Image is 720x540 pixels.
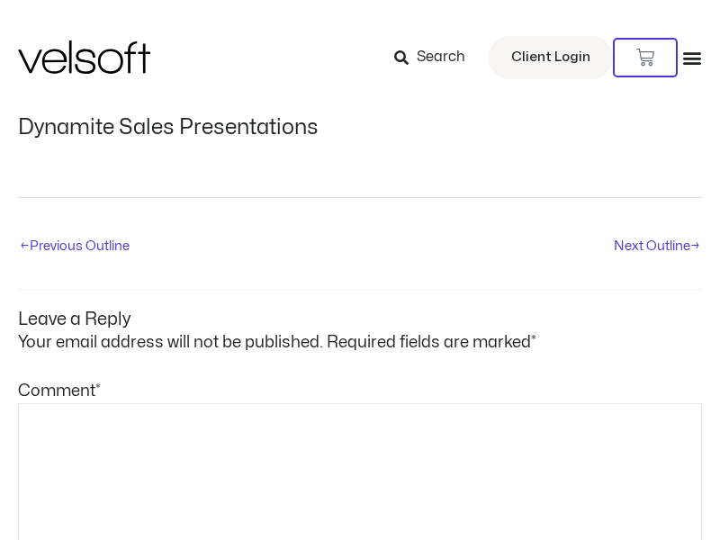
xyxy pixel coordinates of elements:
a: Search [394,42,478,73]
span: → [690,239,700,252]
a: ←Previous Outline [20,232,130,263]
a: Client Login [489,36,613,79]
img: Velsoft Training Materials [18,40,150,74]
nav: Post navigation [18,197,702,265]
span: Client Login [511,46,590,69]
span: ← [20,239,30,252]
h3: Leave a Reply [18,290,702,330]
label: Comment [18,383,101,399]
div: Menu Toggle [682,48,702,67]
span: Search [417,46,465,69]
a: Next Outline→ [614,232,700,263]
h1: Dynamite Sales Presentations [18,115,702,140]
span: Required fields are marked [327,335,536,350]
span: Your email address will not be published. [18,335,323,350]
